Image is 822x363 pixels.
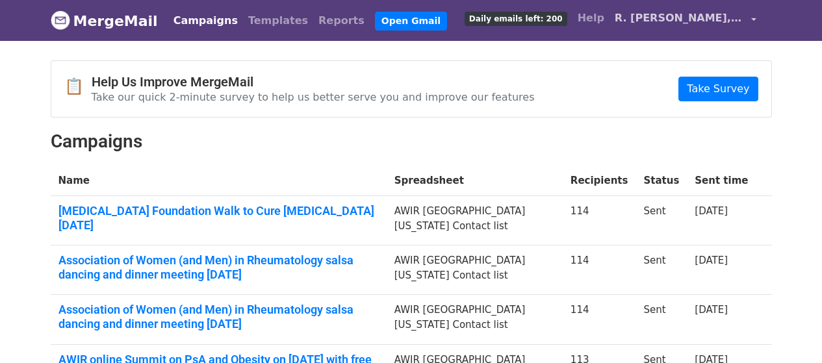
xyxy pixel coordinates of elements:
td: 114 [563,295,636,344]
th: Name [51,166,387,196]
span: R. [PERSON_NAME], MD [615,10,745,26]
h2: Campaigns [51,131,772,153]
span: Daily emails left: 200 [465,12,567,26]
td: AWIR [GEOGRAPHIC_DATA][US_STATE] Contact list [387,295,563,344]
td: 114 [563,196,636,245]
a: R. [PERSON_NAME], MD [610,5,762,36]
th: Status [636,166,687,196]
a: Reports [313,8,370,34]
img: MergeMail logo [51,10,70,30]
a: Open Gmail [375,12,447,31]
a: Daily emails left: 200 [459,5,572,31]
td: 114 [563,245,636,295]
a: Templates [243,8,313,34]
a: Association of Women (and Men) in Rheumatology salsa dancing and dinner meeting [DATE] [58,253,379,281]
th: Recipients [563,166,636,196]
th: Spreadsheet [387,166,563,196]
a: [DATE] [695,304,728,316]
a: Association of Women (and Men) in Rheumatology salsa dancing and dinner meeting [DATE] [58,303,379,331]
span: 📋 [64,77,92,96]
h4: Help Us Improve MergeMail [92,74,535,90]
a: [MEDICAL_DATA] Foundation Walk to Cure [MEDICAL_DATA] [DATE] [58,204,379,232]
iframe: Chat Widget [757,301,822,363]
p: Take our quick 2-minute survey to help us better serve you and improve our features [92,90,535,104]
a: Take Survey [678,77,758,101]
td: AWIR [GEOGRAPHIC_DATA][US_STATE] Contact list [387,245,563,295]
a: Campaigns [168,8,243,34]
td: Sent [636,245,687,295]
a: Help [572,5,610,31]
a: [DATE] [695,205,728,217]
th: Sent time [687,166,756,196]
a: [DATE] [695,255,728,266]
td: Sent [636,196,687,245]
td: AWIR [GEOGRAPHIC_DATA][US_STATE] Contact list [387,196,563,245]
a: MergeMail [51,7,158,34]
td: Sent [636,295,687,344]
